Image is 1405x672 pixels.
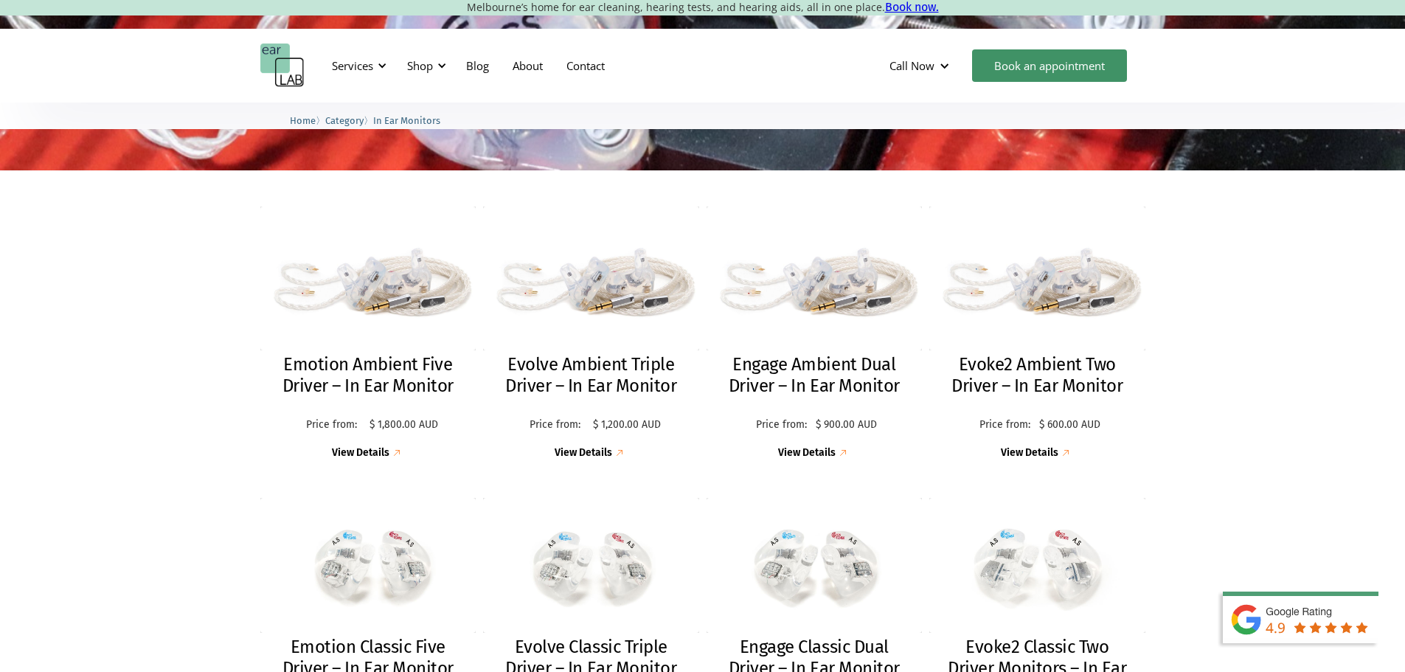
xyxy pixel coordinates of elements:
img: Engage Classic Dual Driver – In Ear Monitor [707,498,923,633]
div: View Details [332,447,389,460]
h2: Engage Ambient Dual Driver – In Ear Monitor [721,354,908,397]
a: Emotion Ambient Five Driver – In Ear MonitorEmotion Ambient Five Driver – In Ear MonitorPrice fro... [260,207,476,460]
p: $ 600.00 AUD [1039,419,1100,432]
p: Price from: [521,419,589,432]
span: In Ear Monitors [373,115,440,126]
img: Engage Ambient Dual Driver – In Ear Monitor [707,207,923,350]
div: Call Now [889,58,934,73]
a: Engage Ambient Dual Driver – In Ear MonitorEngage Ambient Dual Driver – In Ear MonitorPrice from:... [707,207,923,460]
a: In Ear Monitors [373,113,440,127]
h2: Emotion Ambient Five Driver – In Ear Monitor [275,354,462,397]
span: Home [290,115,316,126]
li: 〉 [290,113,325,128]
div: View Details [778,447,836,460]
a: Blog [454,44,501,87]
a: Evoke2 Ambient Two Driver – In Ear MonitorEvoke2 Ambient Two Driver – In Ear MonitorPrice from:$ ... [929,207,1145,460]
a: home [260,44,305,88]
p: $ 1,200.00 AUD [593,419,661,432]
a: Contact [555,44,617,87]
div: Services [323,44,391,88]
a: Evolve Ambient Triple Driver – In Ear MonitorEvolve Ambient Triple Driver – In Ear MonitorPrice f... [483,207,699,460]
a: Category [325,113,364,127]
div: View Details [555,447,612,460]
p: $ 900.00 AUD [816,419,877,432]
img: Evoke2 Classic Two Driver Monitors – In Ear Monitor [929,498,1145,633]
a: Book an appointment [972,49,1127,82]
li: 〉 [325,113,373,128]
a: About [501,44,555,87]
div: Call Now [878,44,965,88]
div: Shop [398,44,451,88]
h2: Evoke2 Ambient Two Driver – In Ear Monitor [944,354,1131,397]
img: Evoke2 Ambient Two Driver – In Ear Monitor [929,207,1145,350]
h2: Evolve Ambient Triple Driver – In Ear Monitor [498,354,684,397]
p: Price from: [751,419,812,432]
p: Price from: [974,419,1035,432]
span: Category [325,115,364,126]
a: Home [290,113,316,127]
div: Services [332,58,373,73]
p: Price from: [297,419,366,432]
img: Emotion Classic Five Driver – In Ear Monitor [260,498,476,633]
img: Evolve Classic Triple Driver – In Ear Monitor [483,498,699,633]
img: Emotion Ambient Five Driver – In Ear Monitor [260,207,476,350]
img: Evolve Ambient Triple Driver – In Ear Monitor [483,207,699,350]
div: Shop [407,58,433,73]
p: $ 1,800.00 AUD [370,419,438,432]
div: View Details [1001,447,1058,460]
